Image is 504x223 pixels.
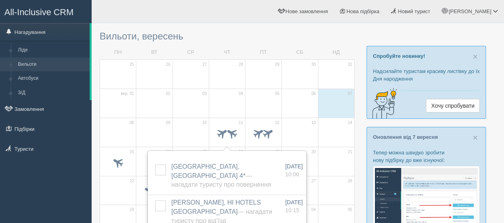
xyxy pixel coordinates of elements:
[285,207,299,213] span: 10:15
[373,52,480,60] p: Спробуйте новинку!
[202,149,207,155] span: 17
[4,7,74,17] span: All-Inclusive CRM
[202,62,207,67] span: 27
[348,149,352,155] span: 21
[275,120,279,126] span: 12
[285,199,303,205] span: [DATE]
[202,91,207,97] span: 03
[373,67,480,83] p: Надсилайте туристам красиву листівку до їх Дня народження
[166,120,170,126] span: 09
[166,62,170,67] span: 26
[14,43,90,57] a: Ліди
[373,149,480,164] p: Тепер можна швидко зробити нову підбірку до вже існуючої:
[347,8,380,14] span: Нова підбірка
[312,207,316,213] span: 04
[312,91,316,97] span: 06
[129,178,134,184] span: 22
[239,91,243,97] span: 04
[312,120,316,126] span: 13
[449,8,491,14] span: [PERSON_NAME]
[285,198,303,214] a: [DATE] 10:15
[318,45,354,59] td: НД
[285,171,299,178] span: 10:00
[239,149,243,155] span: 18
[348,62,352,67] span: 31
[348,207,352,213] span: 05
[100,31,355,41] h3: Вильоти, вересень
[348,91,352,97] span: 07
[129,207,134,213] span: 29
[0,0,91,22] a: All-Inclusive CRM
[473,52,478,61] button: Close
[129,149,134,155] span: 15
[275,91,279,97] span: 05
[275,62,279,67] span: 29
[275,149,279,155] span: 19
[398,8,430,14] span: Новий турист
[373,134,438,140] a: Оновлення від 7 вересня
[286,8,328,14] span: Нове замовлення
[426,99,480,112] a: Хочу спробувати
[129,120,134,126] span: 08
[473,133,478,142] span: ×
[100,45,136,59] td: ПН
[129,62,134,67] span: 25
[14,71,90,86] a: Автобуси
[239,62,243,67] span: 28
[14,86,90,100] a: З/Д
[282,45,318,59] td: СБ
[312,149,316,155] span: 20
[473,52,478,61] span: ×
[348,178,352,184] span: 28
[166,91,170,97] span: 02
[473,133,478,142] button: Close
[312,178,316,184] span: 27
[348,120,352,126] span: 14
[285,162,303,178] a: [DATE] 10:00
[14,57,90,72] a: Вильоти
[239,120,243,126] span: 11
[121,91,134,97] span: вер. 01
[171,163,271,188] a: [GEOGRAPHIC_DATA], [GEOGRAPHIC_DATA] 4*— Нагадати туристу про повернення
[245,45,282,59] td: ПТ
[312,62,316,67] span: 30
[136,45,173,59] td: ВТ
[171,163,271,188] span: [GEOGRAPHIC_DATA], [GEOGRAPHIC_DATA] 4*
[202,120,207,126] span: 10
[285,163,303,170] span: [DATE]
[166,149,170,155] span: 16
[209,45,245,59] td: ЧТ
[173,45,209,59] td: СР
[367,87,399,119] img: creative-idea-2907357.png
